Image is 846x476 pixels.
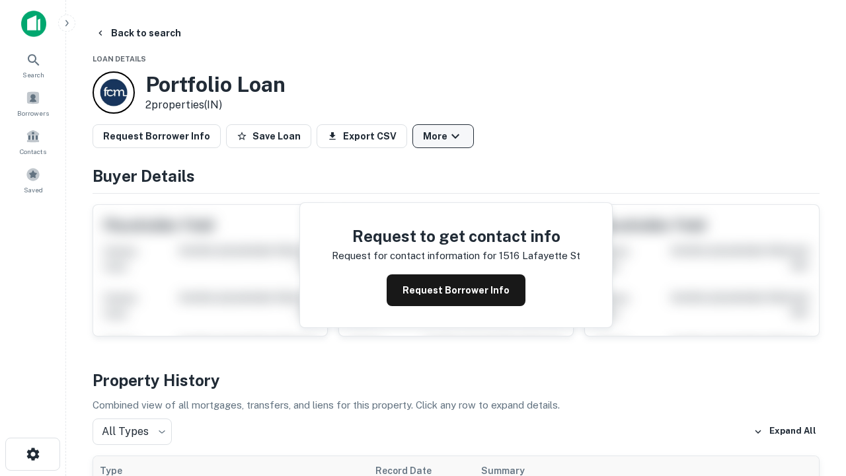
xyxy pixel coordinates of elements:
h4: Property History [93,368,820,392]
button: Back to search [90,21,186,45]
iframe: Chat Widget [780,328,846,391]
p: 2 properties (IN) [145,97,286,113]
span: Search [22,69,44,80]
a: Borrowers [4,85,62,121]
p: Combined view of all mortgages, transfers, and liens for this property. Click any row to expand d... [93,397,820,413]
button: Expand All [750,422,820,442]
img: capitalize-icon.png [21,11,46,37]
span: Contacts [20,146,46,157]
button: Request Borrower Info [387,274,525,306]
h3: Portfolio Loan [145,72,286,97]
span: Loan Details [93,55,146,63]
a: Contacts [4,124,62,159]
button: Request Borrower Info [93,124,221,148]
p: Request for contact information for [332,248,496,264]
p: 1516 lafayette st [499,248,580,264]
h4: Buyer Details [93,164,820,188]
div: All Types [93,418,172,445]
a: Search [4,47,62,83]
span: Borrowers [17,108,49,118]
span: Saved [24,184,43,195]
h4: Request to get contact info [332,224,580,248]
a: Saved [4,162,62,198]
button: Export CSV [317,124,407,148]
button: Save Loan [226,124,311,148]
button: More [412,124,474,148]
